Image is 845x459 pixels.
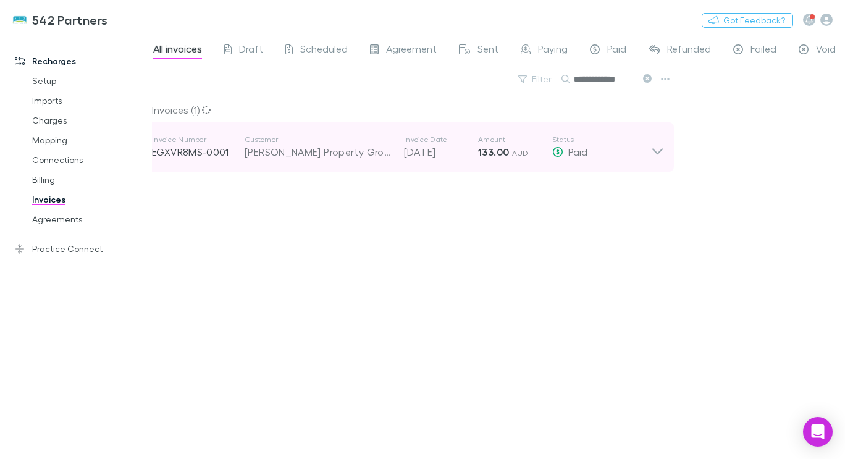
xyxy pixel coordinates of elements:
a: Setup [20,71,159,91]
a: Connections [20,150,159,170]
span: AUD [512,148,529,158]
a: Agreements [20,209,159,229]
p: [DATE] [404,145,478,159]
button: Got Feedback? [702,13,793,28]
p: Invoice Date [404,135,478,145]
span: Scheduled [300,43,348,59]
div: Open Intercom Messenger [803,417,833,447]
p: Customer [245,135,392,145]
p: Status [552,135,651,145]
span: Failed [750,43,776,59]
span: Paying [538,43,568,59]
p: EGXVR8MS-0001 [152,145,245,159]
span: All invoices [153,43,202,59]
a: Charges [20,111,159,130]
img: 542 Partners's Logo [12,12,27,27]
a: Imports [20,91,159,111]
a: Invoices [20,190,159,209]
div: Invoice NumberEGXVR8MS-0001Customer[PERSON_NAME] Property Group Pty LtdInvoice Date[DATE]Amount13... [142,122,674,172]
div: [PERSON_NAME] Property Group Pty Ltd [245,145,392,159]
h3: 542 Partners [32,12,108,27]
span: Draft [239,43,263,59]
p: Amount [478,135,552,145]
span: Paid [568,146,587,158]
a: 542 Partners [5,5,116,35]
strong: 133.00 [478,146,509,158]
a: Mapping [20,130,159,150]
p: Invoice Number [152,135,245,145]
span: Void [816,43,836,59]
button: Filter [512,72,559,86]
a: Recharges [2,51,159,71]
span: Sent [477,43,498,59]
a: Billing [20,170,159,190]
a: Practice Connect [2,239,159,259]
span: Agreement [386,43,437,59]
span: Refunded [667,43,711,59]
span: Paid [607,43,626,59]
